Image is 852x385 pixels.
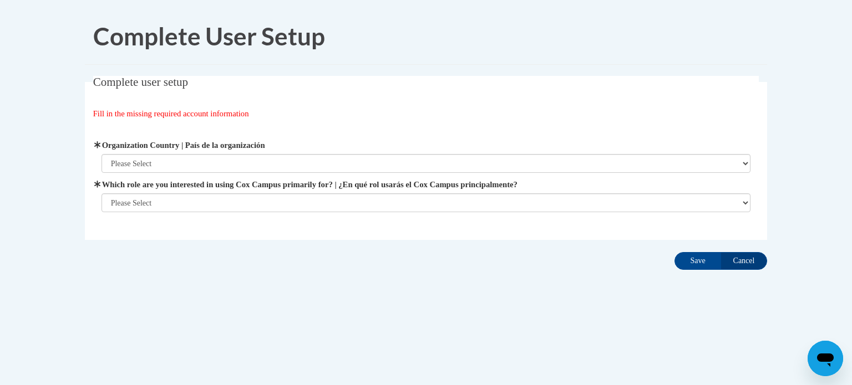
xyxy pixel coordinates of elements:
[102,139,751,151] label: Organization Country | País de la organización
[674,252,721,270] input: Save
[93,109,249,118] span: Fill in the missing required account information
[102,178,751,191] label: Which role are you interested in using Cox Campus primarily for? | ¿En qué rol usarás el Cox Camp...
[93,75,188,89] span: Complete user setup
[721,252,767,270] input: Cancel
[808,341,843,376] iframe: Button to launch messaging window, conversation in progress
[93,22,325,50] span: Complete User Setup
